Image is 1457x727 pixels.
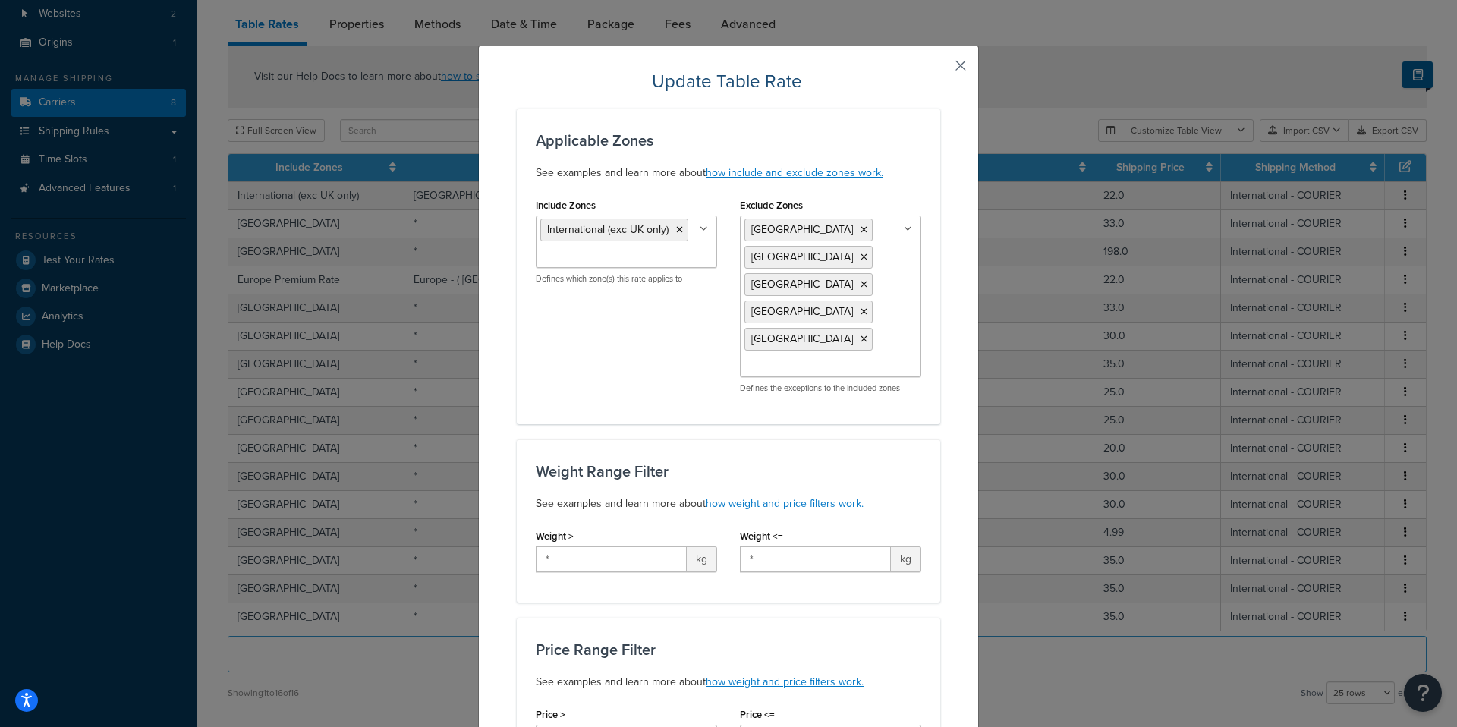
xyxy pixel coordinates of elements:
[536,200,596,211] label: Include Zones
[536,530,574,542] label: Weight >
[751,304,853,319] span: [GEOGRAPHIC_DATA]
[536,132,921,149] h3: Applicable Zones
[536,164,921,182] p: See examples and learn more about
[751,222,853,238] span: [GEOGRAPHIC_DATA]
[751,249,853,265] span: [GEOGRAPHIC_DATA]
[740,382,921,394] p: Defines the exceptions to the included zones
[706,496,864,511] a: how weight and price filters work.
[536,495,921,513] p: See examples and learn more about
[517,69,940,93] h2: Update Table Rate
[536,673,921,691] p: See examples and learn more about
[740,709,775,720] label: Price <=
[547,222,669,238] span: International (exc UK only)
[751,276,853,292] span: [GEOGRAPHIC_DATA]
[536,709,565,720] label: Price >
[740,530,783,542] label: Weight <=
[536,641,921,658] h3: Price Range Filter
[687,546,717,572] span: kg
[536,463,921,480] h3: Weight Range Filter
[536,273,717,285] p: Defines which zone(s) this rate applies to
[891,546,921,572] span: kg
[706,674,864,690] a: how weight and price filters work.
[740,200,803,211] label: Exclude Zones
[751,331,853,347] span: [GEOGRAPHIC_DATA]
[706,165,883,181] a: how include and exclude zones work.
